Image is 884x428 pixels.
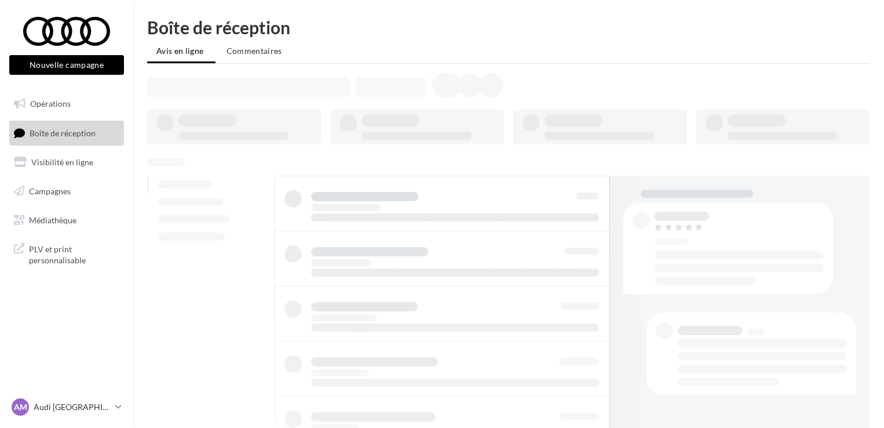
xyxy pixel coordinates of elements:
[9,396,124,418] a: AM Audi [GEOGRAPHIC_DATA]
[7,237,126,271] a: PLV et print personnalisable
[34,401,111,413] p: Audi [GEOGRAPHIC_DATA]
[147,19,870,36] div: Boîte de réception
[29,186,71,196] span: Campagnes
[7,92,126,116] a: Opérations
[29,215,76,224] span: Médiathèque
[227,46,282,56] span: Commentaires
[30,128,96,137] span: Boîte de réception
[31,157,93,167] span: Visibilité en ligne
[7,121,126,146] a: Boîte de réception
[30,99,71,108] span: Opérations
[7,150,126,175] a: Visibilité en ligne
[14,401,27,413] span: AM
[9,55,124,75] button: Nouvelle campagne
[7,208,126,233] a: Médiathèque
[29,241,119,266] span: PLV et print personnalisable
[7,179,126,204] a: Campagnes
